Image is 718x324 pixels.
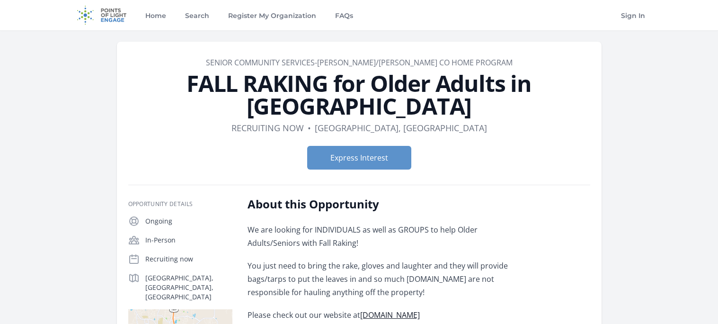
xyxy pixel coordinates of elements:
[145,254,232,264] p: Recruiting now
[248,308,524,322] p: Please check out our website at
[315,121,487,135] dd: [GEOGRAPHIC_DATA], [GEOGRAPHIC_DATA]
[145,235,232,245] p: In-Person
[206,57,513,68] a: Senior Community Services-[PERSON_NAME]/[PERSON_NAME] Co HOME Program
[307,146,411,170] button: Express Interest
[308,121,311,135] div: •
[128,72,590,117] h1: FALL RAKING for Older Adults in [GEOGRAPHIC_DATA]
[248,223,524,250] p: We are looking for INDIVIDUALS as well as GROUPS to help Older Adults/Seniors with Fall Raking!
[145,273,232,302] p: [GEOGRAPHIC_DATA], [GEOGRAPHIC_DATA], [GEOGRAPHIC_DATA]
[128,200,232,208] h3: Opportunity Details
[145,216,232,226] p: Ongoing
[231,121,304,135] dd: Recruiting now
[360,310,420,320] a: [DOMAIN_NAME]
[248,197,524,212] h2: About this Opportunity
[248,259,524,299] p: You just need to bring the rake, gloves and laughter and they will provide bags/tarps to put the ...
